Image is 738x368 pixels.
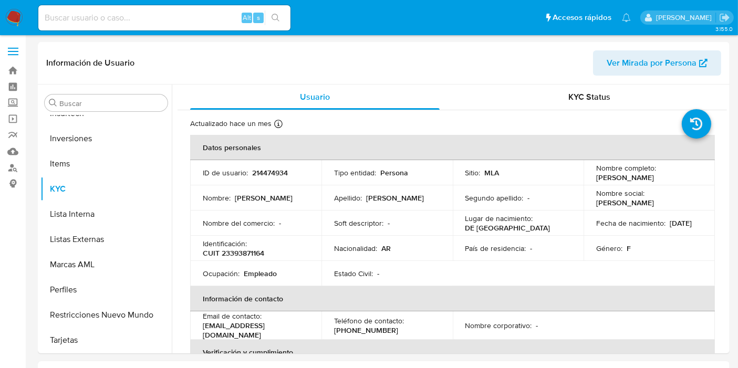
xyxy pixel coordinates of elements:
span: Accesos rápidos [553,12,611,23]
a: Notificaciones [622,13,631,22]
button: Perfiles [40,277,172,302]
p: [PERSON_NAME] [235,193,293,203]
p: [PERSON_NAME] [596,173,654,182]
p: - [279,218,281,228]
button: Lista Interna [40,202,172,227]
button: Restricciones Nuevo Mundo [40,302,172,328]
p: - [528,193,530,203]
span: Ver Mirada por Persona [607,50,697,76]
p: Estado Civil : [334,269,373,278]
span: s [257,13,260,23]
p: [PERSON_NAME] [366,193,424,203]
p: Soft descriptor : [334,218,383,228]
h1: Información de Usuario [46,58,134,68]
p: CUIT 23393871164 [203,248,264,258]
p: [PHONE_NUMBER] [334,325,398,335]
p: Identificación : [203,239,247,248]
span: KYC Status [569,91,611,103]
p: Nombre corporativo : [465,321,532,330]
p: MLA [485,168,500,177]
p: ID de usuario : [203,168,248,177]
p: Nombre social : [596,188,645,198]
p: País de residencia : [465,244,526,253]
p: AR [381,244,391,253]
p: Actualizado hace un mes [190,119,272,129]
p: - [388,218,390,228]
p: - [536,321,538,330]
p: Ocupación : [203,269,240,278]
button: search-icon [265,10,286,25]
p: Lugar de nacimiento : [465,214,533,223]
th: Información de contacto [190,286,715,311]
p: Persona [380,168,408,177]
p: Email de contacto : [203,311,262,321]
button: KYC [40,176,172,202]
p: Tipo entidad : [334,168,376,177]
button: Listas Externas [40,227,172,252]
button: Items [40,151,172,176]
p: Fecha de nacimiento : [596,218,666,228]
p: belen.palamara@mercadolibre.com [656,13,715,23]
p: Sitio : [465,168,481,177]
p: Nombre completo : [596,163,656,173]
button: Buscar [49,99,57,107]
p: Apellido : [334,193,362,203]
button: Ver Mirada por Persona [593,50,721,76]
p: Teléfono de contacto : [334,316,404,325]
a: Salir [719,12,730,23]
p: - [531,244,533,253]
p: Empleado [244,269,277,278]
button: Inversiones [40,126,172,151]
p: [PERSON_NAME] [596,198,654,207]
button: Tarjetas [40,328,172,353]
p: DE [GEOGRAPHIC_DATA] [465,223,550,233]
p: Nombre : [203,193,231,203]
input: Buscar [59,99,163,108]
p: [EMAIL_ADDRESS][DOMAIN_NAME] [203,321,305,340]
th: Datos personales [190,135,715,160]
p: - [377,269,379,278]
button: Marcas AML [40,252,172,277]
p: Nombre del comercio : [203,218,275,228]
span: Usuario [300,91,330,103]
p: 214474934 [252,168,288,177]
p: Segundo apellido : [465,193,524,203]
th: Verificación y cumplimiento [190,340,715,365]
span: Alt [243,13,251,23]
input: Buscar usuario o caso... [38,11,290,25]
p: [DATE] [670,218,692,228]
p: Nacionalidad : [334,244,377,253]
p: F [627,244,631,253]
p: Género : [596,244,622,253]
